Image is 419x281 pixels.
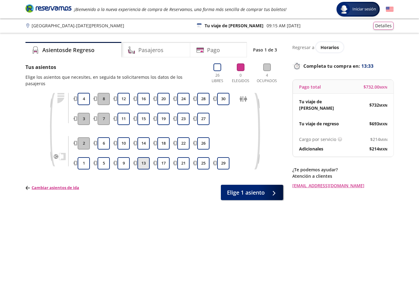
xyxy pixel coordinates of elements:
small: MXN [379,147,387,151]
button: 1 [78,157,90,169]
p: Cargo por servicio [299,136,336,142]
h4: Pasajeros [138,46,163,54]
p: Cambiar asientos de ida [25,185,79,191]
button: 12 [117,93,130,105]
p: ¿Te podemos ayudar? [292,166,394,173]
button: 15 [137,113,150,125]
button: 11 [117,113,130,125]
button: 5 [98,157,110,169]
button: 8 [98,93,110,105]
h4: Pago [207,46,220,54]
span: Horarios [321,44,339,50]
button: 21 [177,157,190,169]
p: Completa tu compra en : [292,62,394,70]
button: 13 [137,157,150,169]
button: 22 [177,137,190,150]
button: 20 [157,93,170,105]
p: [GEOGRAPHIC_DATA] - [DATE][PERSON_NAME] [32,22,124,29]
button: 10 [117,137,130,150]
p: Tu viaje de [PERSON_NAME] [205,22,263,29]
span: Iniciar sesión [350,6,379,12]
span: Elige 1 asiento [227,188,265,197]
button: 16 [137,93,150,105]
p: 26 Libres [209,73,226,84]
button: 29 [217,157,229,169]
button: 23 [177,113,190,125]
span: $ 693 [369,120,387,127]
p: Adicionales [299,146,323,152]
span: $ 214 [370,136,387,142]
button: English [386,6,394,13]
p: 09:15 AM [DATE] [267,22,301,29]
button: 25 [197,157,209,169]
p: Tus asientos [25,63,203,71]
button: 28 [197,93,209,105]
a: Brand Logo [25,4,71,15]
p: Regresar a [292,44,314,51]
h4: Asientos de Regreso [42,46,94,54]
p: Tu viaje de [PERSON_NAME] [299,98,343,111]
p: 0 Elegidos [230,73,251,84]
span: $ 214 [369,146,387,152]
button: 30 [217,93,229,105]
small: MXN [379,122,387,126]
small: MXN [379,103,387,108]
button: 19 [157,113,170,125]
button: 3 [78,113,90,125]
button: 17 [157,157,170,169]
p: Pago total [299,84,321,90]
small: MXN [380,137,387,142]
button: 7 [98,113,110,125]
p: 4 Ocupados [255,73,279,84]
p: Tu viaje de regreso [299,120,339,127]
button: 27 [197,113,209,125]
span: 13:33 [361,63,374,70]
button: Elige 1 asiento [221,185,283,200]
button: Detalles [373,22,394,30]
small: MXN [379,85,387,89]
a: [EMAIL_ADDRESS][DOMAIN_NAME] [292,182,394,189]
span: $ 732 [369,102,387,108]
button: 9 [117,157,130,169]
p: Elige los asientos que necesites, en seguida te solicitaremos los datos de los pasajeros [25,74,203,87]
button: 4 [78,93,90,105]
em: ¡Bienvenido a la nueva experiencia de compra de Reservamos, una forma más sencilla de comprar tus... [74,6,286,12]
p: Paso 1 de 3 [253,47,277,53]
button: 6 [98,137,110,150]
button: 14 [137,137,150,150]
span: $ 732.00 [363,84,387,90]
div: Regresar a ver horarios [292,42,394,52]
i: Brand Logo [25,4,71,13]
p: Atención a clientes [292,173,394,179]
button: 24 [177,93,190,105]
button: 26 [197,137,209,150]
button: 2 [78,137,90,150]
button: 18 [157,137,170,150]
